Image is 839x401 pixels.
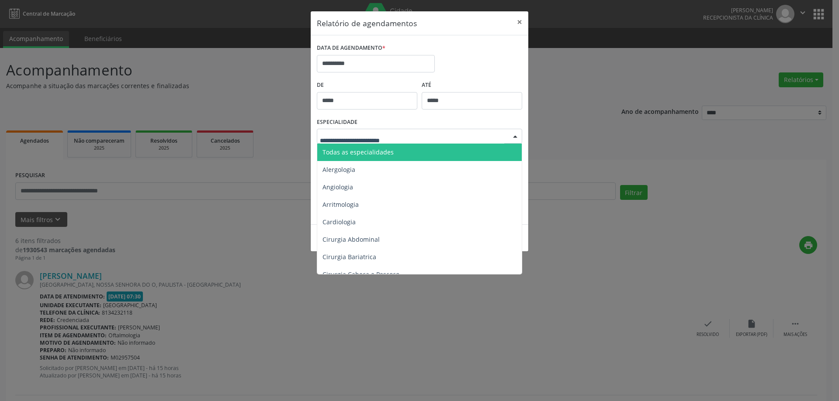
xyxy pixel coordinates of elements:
[317,79,417,92] label: De
[322,165,355,174] span: Alergologia
[317,116,357,129] label: ESPECIALIDADE
[322,148,394,156] span: Todas as especialidades
[511,11,528,33] button: Close
[322,200,359,209] span: Arritmologia
[322,183,353,191] span: Angiologia
[317,17,417,29] h5: Relatório de agendamentos
[317,41,385,55] label: DATA DE AGENDAMENTO
[322,270,399,278] span: Cirurgia Cabeça e Pescoço
[422,79,522,92] label: ATÉ
[322,253,376,261] span: Cirurgia Bariatrica
[322,218,356,226] span: Cardiologia
[322,235,380,243] span: Cirurgia Abdominal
